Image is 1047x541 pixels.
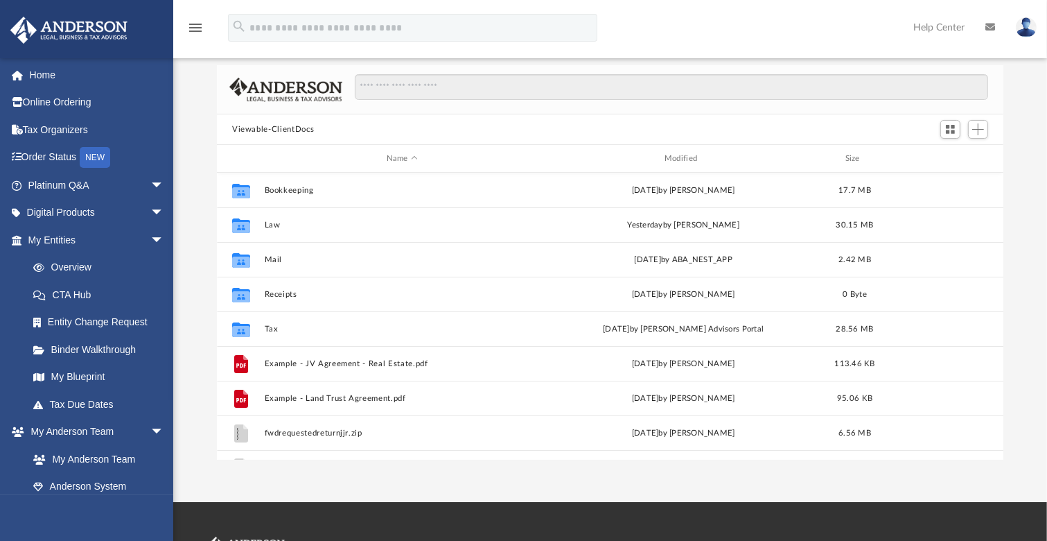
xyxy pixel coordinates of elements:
[546,219,821,232] div: by [PERSON_NAME]
[187,26,204,36] a: menu
[545,153,821,165] div: Modified
[187,19,204,36] i: menu
[888,153,985,165] div: id
[10,144,185,172] a: Order StatusNEW
[6,17,132,44] img: Anderson Advisors Platinum Portal
[265,290,540,299] button: Receipts
[80,147,110,168] div: NEW
[546,184,821,197] div: [DATE] by [PERSON_NAME]
[940,120,961,139] button: Switch to Grid View
[843,291,867,298] span: 0 Byte
[10,116,185,144] a: Tax Organizers
[223,153,258,165] div: id
[231,19,247,34] i: search
[150,226,178,255] span: arrow_drop_down
[19,254,185,282] a: Overview
[838,256,871,264] span: 2.42 MB
[19,473,178,501] a: Anderson System
[265,186,540,195] button: Bookkeeping
[19,445,171,473] a: My Anderson Team
[836,221,873,229] span: 30.15 MB
[232,123,314,136] button: Viewable-ClientDocs
[546,358,821,370] div: [DATE] by [PERSON_NAME]
[19,363,178,391] a: My Blueprint
[968,120,989,139] button: Add
[19,390,185,418] a: Tax Due Dates
[19,336,185,363] a: Binder Walkthrough
[19,309,185,336] a: Entity Change Request
[10,226,185,254] a: My Entitiesarrow_drop_down
[838,187,871,194] span: 17.7 MB
[546,289,821,301] div: [DATE] by [PERSON_NAME]
[546,254,821,266] div: [DATE] by ABA_NEST_APP
[10,61,185,89] a: Home
[834,360,874,368] span: 113.46 KB
[1016,17,1037,37] img: User Pic
[546,323,821,336] div: [DATE] by [PERSON_NAME] Advisors Portal
[150,171,178,200] span: arrow_drop_down
[627,221,662,229] span: yesterday
[355,74,988,101] input: Search files and folders
[546,393,821,405] div: [DATE] by [PERSON_NAME]
[10,171,185,199] a: Platinum Q&Aarrow_drop_down
[19,281,185,309] a: CTA Hub
[10,89,185,117] a: Online Ordering
[150,199,178,227] span: arrow_drop_down
[265,325,540,334] button: Tax
[265,359,540,368] button: Example - JV Agreement - Real Estate.pdf
[265,394,540,403] button: Example - Land Trust Agreement.pdf
[10,418,178,446] a: My Anderson Teamarrow_drop_down
[265,255,540,264] button: Mail
[546,427,821,440] div: [DATE] by [PERSON_NAME]
[265,221,540,230] button: Law
[827,153,883,165] div: Size
[264,153,540,165] div: Name
[10,199,185,227] a: Digital Productsarrow_drop_down
[836,325,873,333] span: 28.56 MB
[150,418,178,447] span: arrow_drop_down
[837,395,872,402] span: 95.06 KB
[838,429,871,437] span: 6.56 MB
[265,429,540,438] button: fwdrequestedreturnjjr.zip
[217,173,1003,460] div: grid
